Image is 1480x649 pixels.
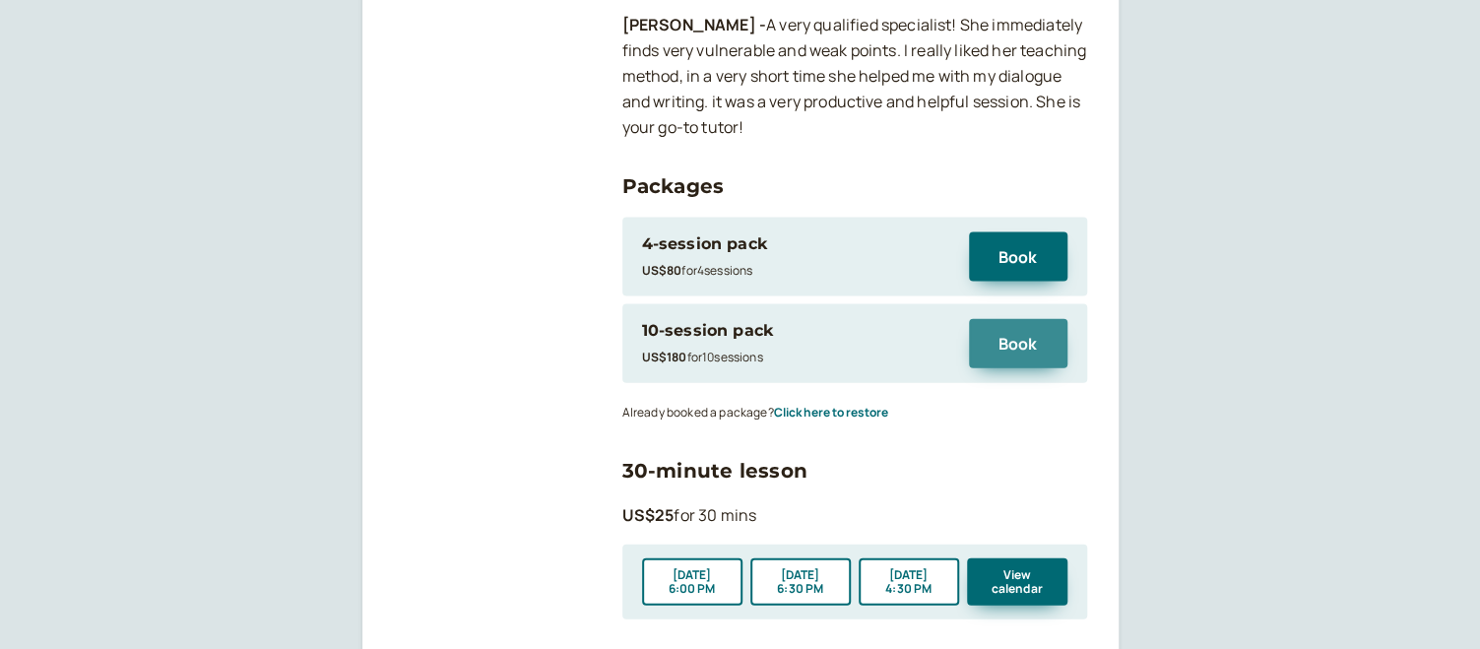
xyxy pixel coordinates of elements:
strong: [PERSON_NAME] - [622,14,766,35]
div: 10-session packUS$180for10sessions [642,318,949,369]
p: A very qualified specialist! She immediately finds very vulnerable and weak points. I really like... [622,13,1087,141]
div: 4-session pack [642,231,768,257]
b: US$180 [642,349,687,365]
div: 10-session pack [642,318,774,344]
a: 30-minute lesson [622,459,807,483]
button: [DATE]4:30 PM [859,558,959,606]
b: US$25 [622,504,675,526]
small: for 10 session s [642,349,763,365]
button: [DATE]6:00 PM [642,558,742,606]
div: 4-session packUS$80for4sessions [642,231,949,283]
b: US$80 [642,262,682,279]
button: Book [969,319,1067,368]
button: Book [969,232,1067,282]
p: for 30 mins [622,503,1087,529]
button: View calendar [967,558,1067,606]
small: Already booked a package? [622,404,888,421]
button: [DATE]6:30 PM [750,558,851,606]
button: Click here to restore [774,406,888,420]
h3: Packages [622,170,1087,202]
small: for 4 session s [642,262,753,279]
